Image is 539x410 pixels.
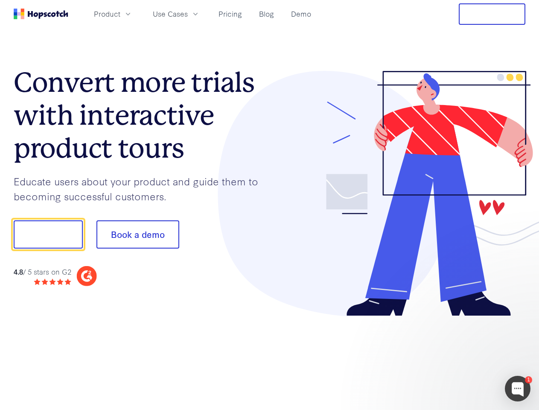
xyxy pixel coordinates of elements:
div: 1 [525,376,532,384]
p: Educate users about your product and guide them to becoming successful customers. [14,174,270,203]
button: Book a demo [96,220,179,249]
a: Pricing [215,7,245,21]
span: Product [94,9,120,19]
a: Blog [256,7,277,21]
strong: 4.8 [14,266,23,276]
span: Use Cases [153,9,188,19]
button: Show me! [14,220,83,249]
a: Home [14,9,68,19]
a: Demo [288,7,315,21]
button: Product [89,7,137,21]
div: / 5 stars on G2 [14,266,71,277]
button: Use Cases [148,7,205,21]
button: Free Trial [459,3,525,25]
h1: Convert more trials with interactive product tours [14,66,270,164]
